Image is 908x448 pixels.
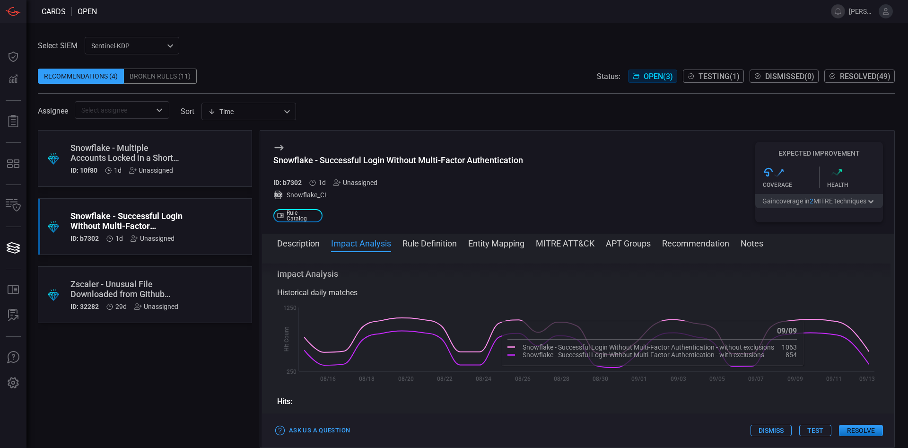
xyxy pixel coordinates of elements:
span: open [78,7,97,16]
button: APT Groups [606,237,651,248]
span: Assignee [38,106,68,115]
button: Dismiss [751,425,792,436]
h5: ID: b7302 [70,235,99,242]
div: Time [208,107,281,116]
button: Ask Us a Question [273,423,352,438]
button: MITRE - Detection Posture [2,152,25,175]
button: Dismissed(0) [750,70,819,83]
div: Unassigned [129,167,173,174]
span: Sep 16, 2025 3:00 AM [114,167,122,174]
label: Select SIEM [38,41,78,50]
button: Preferences [2,372,25,395]
span: Rule Catalog [287,210,319,221]
text: 09/13 [859,376,875,382]
button: Reports [2,110,25,133]
text: 09/03 [671,376,686,382]
button: Rule Definition [402,237,457,248]
span: Testing ( 1 ) [698,72,740,81]
div: Health [827,182,883,188]
span: Resolved ( 49 ) [840,72,891,81]
button: Open [153,104,166,117]
text: 09/01 [631,376,647,382]
button: Recommendation [662,237,729,248]
button: Inventory [2,194,25,217]
text: 08/20 [398,376,414,382]
div: Zscaler - Unusual File Downloaded from GIthub (UNC2165, APT 31, Turla) [70,279,183,299]
text: 09/09 [787,376,803,382]
text: 09/05 [709,376,725,382]
span: Sep 16, 2025 3:00 AM [115,235,123,242]
span: Aug 19, 2025 2:15 AM [115,303,127,310]
text: Hit Count [283,327,290,351]
button: Gaincoverage in2MITRE techniques [755,194,883,208]
text: 09/11 [826,376,842,382]
div: Unassigned [333,179,377,186]
div: Unassigned [131,235,175,242]
span: Open ( 3 ) [644,72,673,81]
button: ALERT ANALYSIS [2,304,25,327]
text: 1250 [283,305,297,311]
span: Dismissed ( 0 ) [765,72,814,81]
div: Recommendations (4) [38,69,124,84]
div: Snowflake_CL [273,190,523,200]
button: Notes [741,237,763,248]
p: Sentinel-KDP [91,41,164,51]
div: Historical daily matches [277,287,879,299]
button: Description [277,237,320,248]
h5: ID: 10f80 [70,167,97,174]
button: Resolved(49) [824,70,895,83]
h5: ID: 32282 [70,303,99,310]
text: 250 [287,369,297,375]
button: Detections [2,68,25,91]
label: sort [181,107,194,116]
button: Testing(1) [683,70,744,83]
text: 08/26 [515,376,531,382]
text: 08/24 [476,376,491,382]
input: Select assignee [78,104,151,116]
h5: Expected Improvement [755,149,883,157]
button: Rule Catalog [2,279,25,301]
button: MITRE ATT&CK [536,237,594,248]
text: 08/30 [593,376,608,382]
span: Status: [597,72,620,81]
div: Snowflake - Multiple Accounts Locked in a Short Period of Time [70,143,183,163]
div: Snowflake - Successful Login Without Multi-Factor Authentication [70,211,183,231]
text: 08/16 [320,376,336,382]
span: Sep 16, 2025 3:00 AM [318,179,326,186]
button: Cards [2,237,25,259]
button: Resolve [839,425,883,436]
text: 08/18 [359,376,375,382]
div: Unassigned [134,303,178,310]
button: Test [799,425,831,436]
button: Dashboard [2,45,25,68]
div: Broken Rules (11) [124,69,197,84]
button: Ask Us A Question [2,346,25,369]
text: 08/22 [437,376,453,382]
button: Entity Mapping [468,237,524,248]
button: Impact Analysis [331,237,391,248]
strong: Hits: [277,397,292,406]
span: 2 [810,197,813,205]
div: Coverage [763,182,819,188]
span: Cards [42,7,66,16]
text: 08/28 [554,376,569,382]
text: 09/07 [748,376,764,382]
h5: ID: b7302 [273,179,302,186]
div: Snowflake - Successful Login Without Multi-Factor Authentication [273,155,523,165]
span: [PERSON_NAME].[PERSON_NAME] [849,8,875,15]
button: Open(3) [628,70,677,83]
